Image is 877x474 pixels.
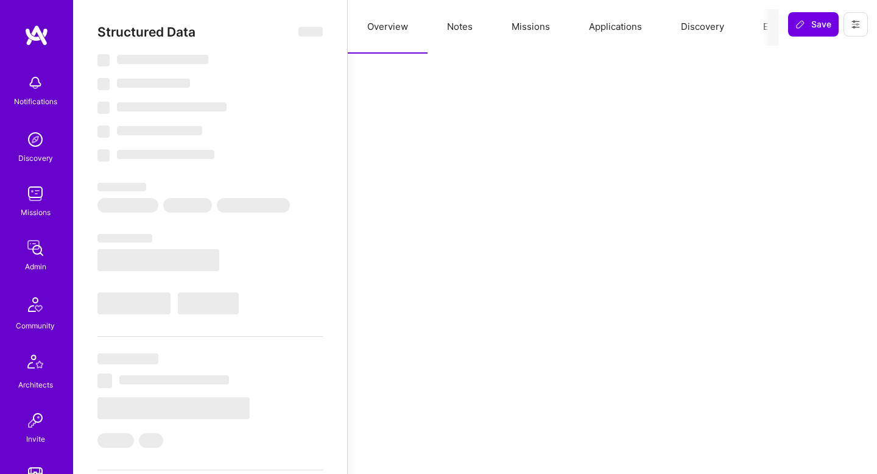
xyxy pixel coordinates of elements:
[139,433,163,448] span: ‌
[117,79,190,88] span: ‌
[178,292,239,314] span: ‌
[97,234,152,242] span: ‌
[16,319,55,332] div: Community
[795,18,831,30] span: Save
[97,198,158,213] span: ‌
[21,206,51,219] div: Missions
[97,149,110,161] span: ‌
[23,182,48,206] img: teamwork
[97,78,110,90] span: ‌
[97,24,195,40] span: Structured Data
[97,54,110,66] span: ‌
[97,126,110,138] span: ‌
[788,12,839,37] button: Save
[97,353,158,364] span: ‌
[23,127,48,152] img: discovery
[97,249,219,271] span: ‌
[18,152,53,164] div: Discovery
[14,95,57,108] div: Notifications
[18,378,53,391] div: Architects
[217,198,290,213] span: ‌
[117,55,208,64] span: ‌
[298,27,323,37] span: ‌
[117,150,214,159] span: ‌
[119,375,229,384] span: ‌
[97,373,112,388] span: ‌
[24,24,49,46] img: logo
[26,433,45,445] div: Invite
[97,397,250,419] span: ‌
[163,198,212,213] span: ‌
[25,260,46,273] div: Admin
[21,290,50,319] img: Community
[23,236,48,260] img: admin teamwork
[97,433,134,448] span: ‌
[117,102,227,111] span: ‌
[97,102,110,114] span: ‌
[23,71,48,95] img: bell
[767,23,776,32] i: icon Next
[21,349,50,378] img: Architects
[23,408,48,433] img: Invite
[97,292,171,314] span: ‌
[97,183,146,191] span: ‌
[117,126,202,135] span: ‌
